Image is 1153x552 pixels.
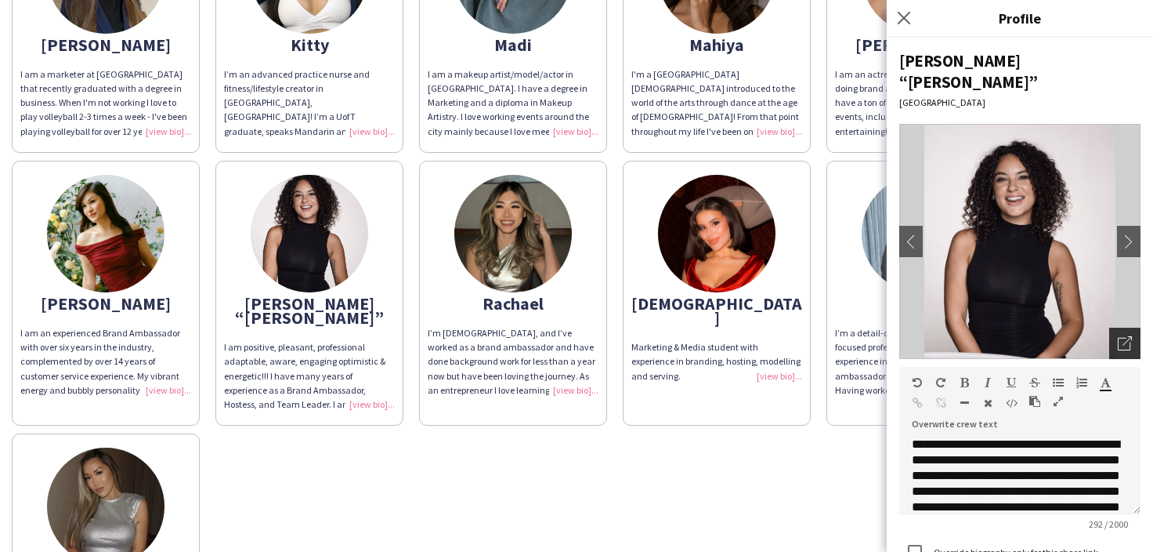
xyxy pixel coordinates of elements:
button: Fullscreen [1053,395,1064,408]
div: Saba [835,296,1006,310]
div: [PERSON_NAME] [835,38,1006,52]
div: I am a makeup artist/model/actor in [GEOGRAPHIC_DATA]. I have a degree in Marketing and a diploma... [428,67,598,139]
div: I am a marketer at [GEOGRAPHIC_DATA] that recently graduated with a degree in business. When I'm ... [20,67,191,139]
button: Ordered List [1076,376,1087,389]
div: Open photos pop-in [1109,328,1140,359]
div: [PERSON_NAME] “[PERSON_NAME]” [224,296,395,325]
button: Paste as plain text [1029,395,1040,408]
button: Bold [959,376,970,389]
div: Kitty [224,38,395,52]
button: HTML Code [1006,397,1017,409]
div: [DEMOGRAPHIC_DATA] [631,296,802,325]
img: thumb-096a36ae-d931-42e9-ab24-93c62949a946.png [251,175,368,292]
span: 292 / 2000 [1076,518,1140,530]
img: thumb-687557a3ccd97.jpg [862,175,979,292]
div: I am an experienced Brand Ambassador with over six years in the industry, complemented by over 14... [20,326,191,398]
div: [PERSON_NAME] “[PERSON_NAME]” [899,50,1140,93]
span: I am positive, pleasant, professional adaptable, aware, engaging optimistic & energetic!!! I have... [224,341,394,452]
div: [PERSON_NAME] [20,296,191,310]
div: [GEOGRAPHIC_DATA] [899,96,1140,108]
div: I’m [DEMOGRAPHIC_DATA], and I’ve worked as a brand ambassador and have done background work for l... [428,326,598,398]
div: I am an actress/model and have also been doing brand ambassador work for 9 years. I have a ton of... [835,67,1006,139]
button: Undo [912,376,923,389]
div: I’m an advanced practice nurse and fitness/lifestyle creator in [GEOGRAPHIC_DATA], [GEOGRAPHIC_DA... [224,67,395,139]
button: Underline [1006,376,1017,389]
div: [PERSON_NAME] [20,38,191,52]
div: I’m a detail-oriented and customer-focused professional with extensive experience in event suppor... [835,326,1006,398]
h3: Profile [887,8,1153,28]
div: Mahiya [631,38,802,52]
img: thumb-702aafd1-c09d-4235-8faf-9718a90ceaf4.jpg [658,175,775,292]
button: Italic [982,376,993,389]
div: Marketing & Media student with experience in branding, hosting, modelling and serving. [631,340,802,383]
button: Strikethrough [1029,376,1040,389]
div: Madi [428,38,598,52]
button: Redo [935,376,946,389]
div: Rachael [428,296,598,310]
img: thumb-7f5bb3b9-617c-47ea-a986-a5c46022280f.jpg [454,175,572,292]
button: Unordered List [1053,376,1064,389]
img: Crew avatar or photo [899,124,1140,359]
button: Text Color [1100,376,1111,389]
img: thumb-6822569337d1e.jpeg [47,175,164,292]
div: I'm a [GEOGRAPHIC_DATA][DEMOGRAPHIC_DATA] introduced to the world of the arts through dance at th... [631,67,802,139]
button: Clear Formatting [982,397,993,409]
button: Horizontal Line [959,397,970,409]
